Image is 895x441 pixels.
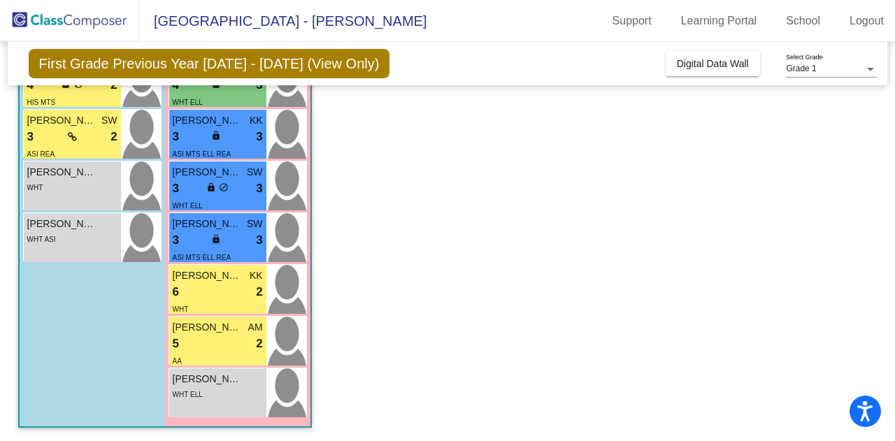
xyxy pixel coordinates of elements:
[250,113,263,128] span: KK
[248,320,263,335] span: AM
[256,180,262,198] span: 3
[173,283,179,301] span: 6
[211,131,221,140] span: lock
[775,10,831,32] a: School
[256,128,262,146] span: 3
[256,335,262,353] span: 2
[173,391,203,398] span: WHT ELL
[219,182,229,192] span: do_not_disturb_alt
[173,99,203,106] span: WHT ELL
[670,10,768,32] a: Learning Portal
[250,268,263,283] span: KK
[173,357,182,365] span: AA
[27,184,43,191] span: WHT
[27,113,97,128] span: [PERSON_NAME]
[601,10,663,32] a: Support
[173,231,179,250] span: 3
[211,234,221,244] span: lock
[27,165,97,180] span: [PERSON_NAME]
[173,128,179,146] span: 3
[247,217,263,231] span: SW
[27,128,34,146] span: 3
[256,231,262,250] span: 3
[173,320,243,335] span: [PERSON_NAME]
[27,217,97,231] span: [PERSON_NAME]
[27,99,56,106] span: HIS MTS
[173,165,243,180] span: [PERSON_NAME]
[247,165,263,180] span: SW
[173,254,231,261] span: ASI MTS ELL REA
[110,128,117,146] span: 2
[27,236,56,243] span: WHT ASI
[27,150,55,158] span: ASI REA
[677,58,749,69] span: Digital Data Wall
[29,49,390,78] span: First Grade Previous Year [DATE] - [DATE] (View Only)
[206,182,216,192] span: lock
[140,10,427,32] span: [GEOGRAPHIC_DATA] - [PERSON_NAME]
[101,113,117,128] span: SW
[173,372,243,386] span: [PERSON_NAME]
[173,113,243,128] span: [PERSON_NAME]
[173,335,179,353] span: 5
[173,217,243,231] span: [PERSON_NAME]
[256,283,262,301] span: 2
[173,150,231,158] span: ASI MTS ELL REA
[786,64,816,73] span: Grade 1
[838,10,895,32] a: Logout
[173,305,189,313] span: WHT
[173,180,179,198] span: 3
[666,51,760,76] button: Digital Data Wall
[173,268,243,283] span: [PERSON_NAME]
[173,202,203,210] span: WHT ELL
